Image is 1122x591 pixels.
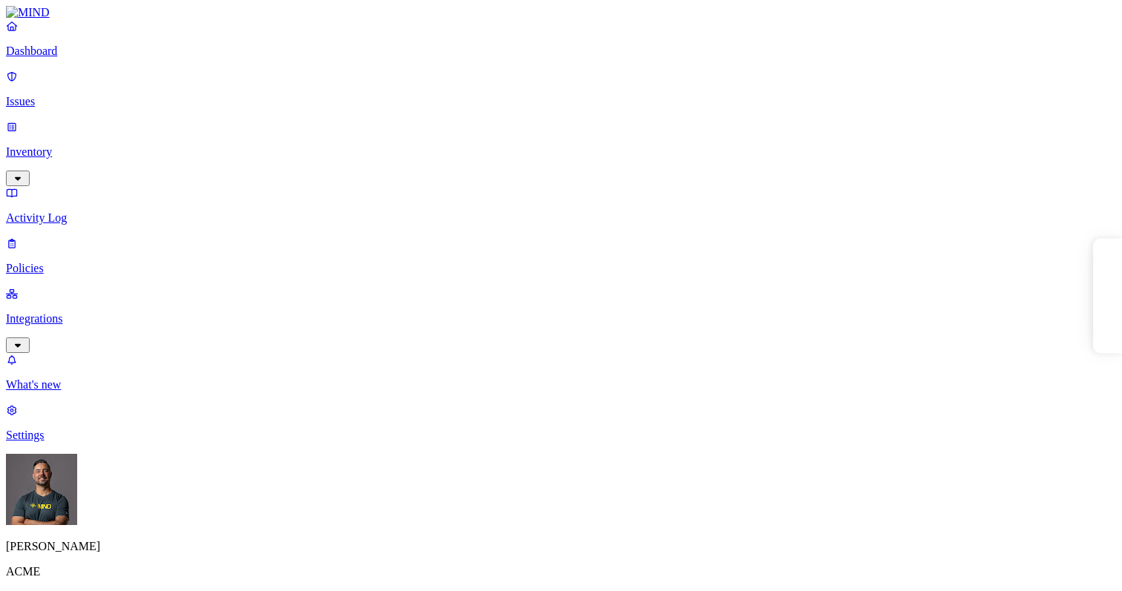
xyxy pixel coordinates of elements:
[6,429,1116,442] p: Settings
[6,262,1116,275] p: Policies
[6,378,1116,392] p: What's new
[6,403,1116,442] a: Settings
[6,145,1116,159] p: Inventory
[6,454,77,525] img: Samuel Hill
[6,70,1116,108] a: Issues
[6,186,1116,225] a: Activity Log
[6,95,1116,108] p: Issues
[6,312,1116,326] p: Integrations
[6,287,1116,351] a: Integrations
[6,237,1116,275] a: Policies
[6,19,1116,58] a: Dashboard
[6,353,1116,392] a: What's new
[6,120,1116,184] a: Inventory
[6,565,1116,578] p: ACME
[6,540,1116,553] p: [PERSON_NAME]
[6,44,1116,58] p: Dashboard
[6,211,1116,225] p: Activity Log
[6,6,50,19] img: MIND
[6,6,1116,19] a: MIND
